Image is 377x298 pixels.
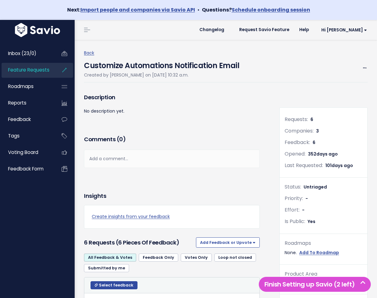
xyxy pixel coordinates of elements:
[304,184,327,190] span: Untriaged
[294,25,314,35] a: Help
[2,79,52,94] a: Roadmaps
[321,28,367,32] span: Hi [PERSON_NAME]
[119,135,123,143] span: 0
[285,116,308,123] span: Requests:
[181,254,212,262] a: Votes Only
[313,139,315,146] span: 6
[8,165,44,172] span: Feedback form
[2,112,52,127] a: Feedback
[285,206,300,213] span: Effort:
[285,218,305,225] span: Is Public:
[299,249,339,257] a: Add To Roadmap
[198,6,199,13] span: •
[8,83,34,90] span: Roadmaps
[84,135,260,144] h3: Comments ( )
[202,6,310,13] strong: Questions?
[84,107,260,115] p: No description yet.
[139,254,178,262] a: Feedback Only
[214,254,256,262] a: Loop not closed
[232,6,310,13] a: Schedule onboarding session
[92,213,252,221] a: Create insights from your feedback
[308,218,315,225] span: Yes
[2,162,52,176] a: Feedback form
[262,280,368,289] h5: Finish Setting up Savio (2 left)
[2,63,52,77] a: Feature Requests
[285,183,301,190] span: Status:
[285,270,362,279] div: Product Area
[2,145,52,160] a: Voting Board
[316,151,338,157] span: days ago
[84,238,193,247] h3: 6 Requests (6 pieces of Feedback)
[84,57,239,71] h4: Customize Automations Notification Email
[84,264,129,272] a: Submitted by me
[285,127,314,134] span: Companies:
[2,129,52,143] a: Tags
[84,72,188,78] span: Created by [PERSON_NAME] on [DATE] 10:32 a.m.
[325,162,353,169] span: 101
[285,162,323,169] span: Last Requested:
[2,46,52,61] a: Inbox (23/0)
[285,150,305,157] span: Opened:
[316,128,319,134] span: 3
[310,116,313,123] span: 6
[81,6,195,13] a: Import people and companies via Savio API
[8,116,31,123] span: Feedback
[199,28,224,32] span: Changelog
[308,151,338,157] span: 352
[305,195,308,202] span: -
[91,281,137,289] button: Select feedback
[84,254,136,262] a: All Feedback & Votes
[285,239,362,248] div: Roadmaps
[314,25,372,35] a: Hi [PERSON_NAME]
[302,207,305,213] span: -
[8,133,20,139] span: Tags
[8,50,36,57] span: Inbox (23/0)
[332,162,353,169] span: days ago
[8,67,49,73] span: Feature Requests
[8,149,38,156] span: Voting Board
[196,237,260,247] button: Add Feedback or Upvote
[67,6,195,13] strong: Next:
[234,25,294,35] a: Request Savio Feature
[285,139,310,146] span: Feedback:
[99,282,133,288] span: Select feedback
[13,23,62,37] img: logo-white.9d6f32f41409.svg
[8,100,26,106] span: Reports
[84,50,94,56] a: Back
[285,249,362,257] div: None.
[84,93,260,102] h3: Description
[2,96,52,110] a: Reports
[84,150,260,168] div: Add a comment...
[84,192,106,200] h3: Insights
[285,195,303,202] span: Priority:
